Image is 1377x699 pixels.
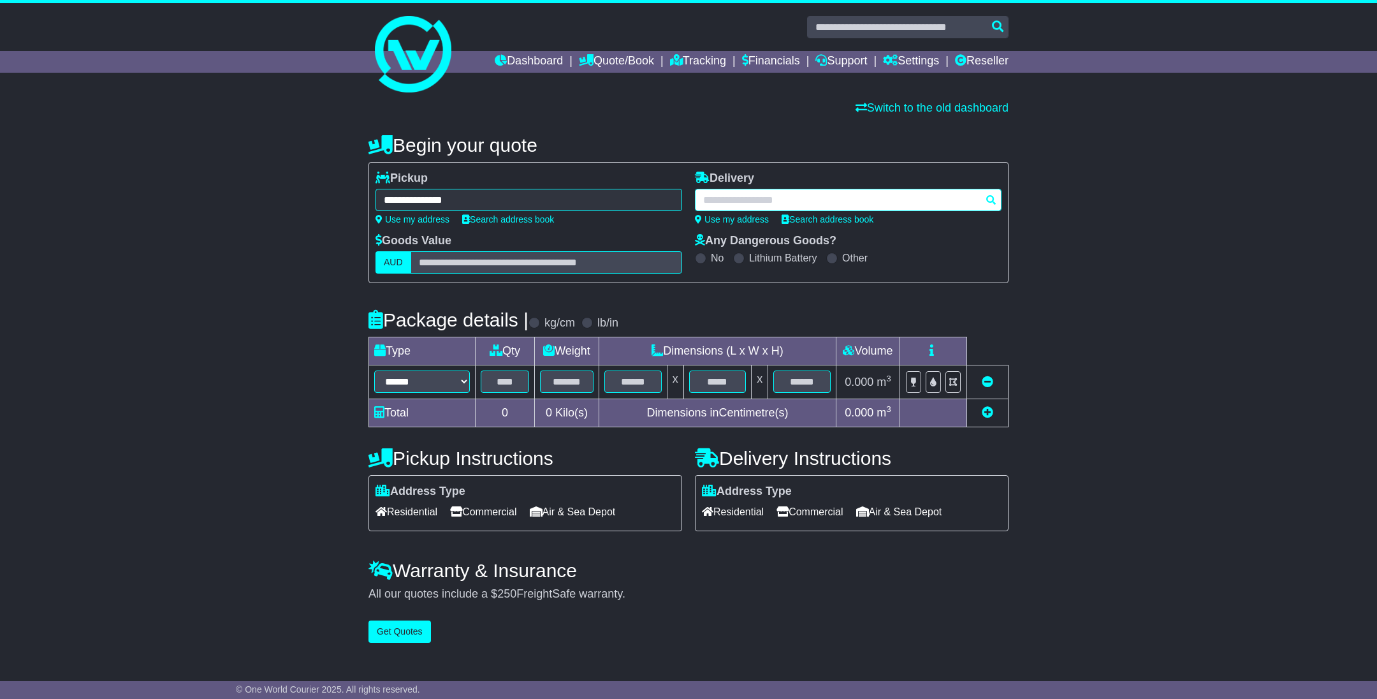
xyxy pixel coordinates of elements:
[495,51,563,73] a: Dashboard
[544,316,575,330] label: kg/cm
[695,189,1002,211] typeahead: Please provide city
[702,485,792,499] label: Address Type
[535,337,599,365] td: Weight
[695,234,836,248] label: Any Dangerous Goods?
[375,172,428,186] label: Pickup
[236,684,420,695] span: © One World Courier 2025. All rights reserved.
[476,399,535,427] td: 0
[702,502,764,522] span: Residential
[877,376,891,388] span: m
[856,101,1009,114] a: Switch to the old dashboard
[842,252,868,264] label: Other
[667,365,683,399] td: x
[886,404,891,414] sup: 3
[599,399,836,427] td: Dimensions in Centimetre(s)
[749,252,817,264] label: Lithium Battery
[369,399,476,427] td: Total
[375,251,411,274] label: AUD
[752,365,768,399] td: x
[845,406,873,419] span: 0.000
[375,485,465,499] label: Address Type
[375,214,449,224] a: Use my address
[695,172,754,186] label: Delivery
[982,406,993,419] a: Add new item
[776,502,843,522] span: Commercial
[886,374,891,383] sup: 3
[815,51,867,73] a: Support
[375,234,451,248] label: Goods Value
[369,337,476,365] td: Type
[599,337,836,365] td: Dimensions (L x W x H)
[845,376,873,388] span: 0.000
[579,51,654,73] a: Quote/Book
[462,214,554,224] a: Search address book
[982,376,993,388] a: Remove this item
[368,560,1009,581] h4: Warranty & Insurance
[877,406,891,419] span: m
[695,448,1009,469] h4: Delivery Instructions
[375,502,437,522] span: Residential
[955,51,1009,73] a: Reseller
[368,135,1009,156] h4: Begin your quote
[670,51,726,73] a: Tracking
[535,399,599,427] td: Kilo(s)
[597,316,618,330] label: lb/in
[497,587,516,600] span: 250
[546,406,552,419] span: 0
[883,51,939,73] a: Settings
[368,621,431,643] button: Get Quotes
[368,309,528,330] h4: Package details |
[368,587,1009,601] div: All our quotes include a $ FreightSafe warranty.
[856,502,942,522] span: Air & Sea Depot
[450,502,516,522] span: Commercial
[476,337,535,365] td: Qty
[836,337,900,365] td: Volume
[742,51,800,73] a: Financials
[368,448,682,469] h4: Pickup Instructions
[530,502,616,522] span: Air & Sea Depot
[711,252,724,264] label: No
[695,214,769,224] a: Use my address
[782,214,873,224] a: Search address book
